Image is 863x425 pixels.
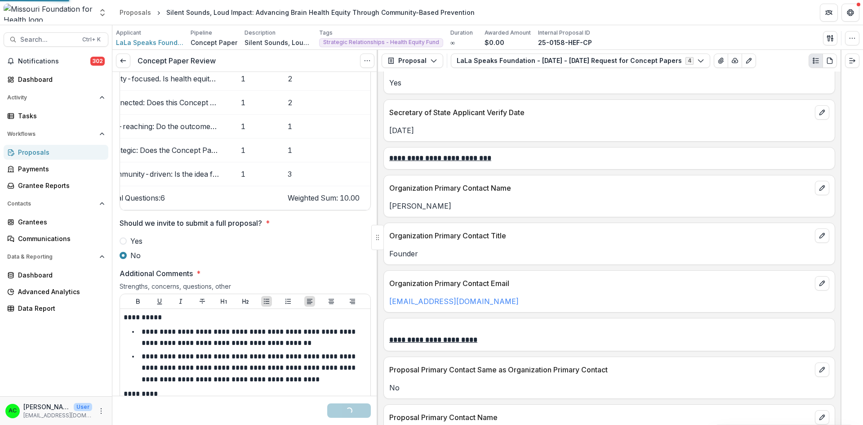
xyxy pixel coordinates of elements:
a: Payments [4,161,108,176]
button: Open Workflows [4,127,108,141]
div: Proposals [120,8,151,17]
button: Heading 1 [218,296,229,307]
div: Dashboard [18,75,101,84]
nav: breadcrumb [116,6,478,19]
p: User [74,403,92,411]
td: Total Questions: 6 [95,186,230,210]
button: Options [360,54,374,68]
img: Missouri Foundation for Health logo [4,4,93,22]
td: Connected: Does this Concept Paper highlight partnerships (formal or informal) that will strength... [95,90,230,114]
td: 2 [277,90,370,114]
a: Dashboard [4,268,108,282]
button: edit [815,410,829,425]
td: Equity-focused. Is health equity (a fair and just opportunity for [DEMOGRAPHIC_DATA] from all bac... [95,67,230,90]
p: Proposal Primary Contact Name [389,412,811,423]
p: 25-0158-HEF-CP [538,38,592,47]
div: Dashboard [18,270,101,280]
p: Description [245,29,276,37]
td: 1 [230,67,277,90]
p: $0.00 [485,38,504,47]
td: 1 [230,114,277,138]
div: Silent Sounds, Loud Impact: Advancing Brain Health Equity Through Community-Based Prevention [166,8,475,17]
button: Open Data & Reporting [4,250,108,264]
p: Founder [389,248,829,259]
button: Underline [154,296,165,307]
button: edit [815,228,829,243]
button: Notifications302 [4,54,108,68]
button: Align Center [326,296,337,307]
a: Dashboard [4,72,108,87]
td: 1 [277,138,370,162]
a: [EMAIL_ADDRESS][DOMAIN_NAME] [389,297,519,306]
button: Search... [4,32,108,47]
button: Ordered List [283,296,294,307]
button: edit [815,105,829,120]
button: Align Right [347,296,358,307]
p: Tags [319,29,333,37]
a: Advanced Analytics [4,284,108,299]
span: Activity [7,94,96,101]
button: Get Help [841,4,859,22]
button: Open entity switcher [96,4,109,22]
p: Duration [450,29,473,37]
button: More [96,406,107,416]
a: Grantees [4,215,108,229]
button: View Attached Files [714,54,728,68]
td: 3 [277,162,370,186]
button: Heading 2 [240,296,251,307]
button: edit [815,181,829,195]
button: edit [815,362,829,377]
button: Open Contacts [4,197,108,211]
div: Proposals [18,148,101,157]
span: Data & Reporting [7,254,96,260]
div: Tasks [18,111,101,121]
td: 1 [230,138,277,162]
a: Communications [4,231,108,246]
span: 302 [90,57,105,66]
p: [EMAIL_ADDRESS][DOMAIN_NAME] [23,412,92,420]
button: Proposal [382,54,443,68]
div: Grantees [18,217,101,227]
button: Edit as form [742,54,756,68]
a: LaLa Speaks Foundation [116,38,183,47]
div: Data Report [18,304,101,313]
p: Should we invite to submit a full proposal? [120,218,262,228]
p: Pipeline [191,29,212,37]
span: Workflows [7,131,96,137]
button: Italicize [175,296,186,307]
div: Advanced Analytics [18,287,101,296]
h3: Concept Paper Review [138,57,216,65]
button: Bold [133,296,143,307]
a: Tasks [4,108,108,123]
span: Notifications [18,58,90,65]
p: No [389,382,829,393]
p: Applicant [116,29,141,37]
button: Bullet List [261,296,272,307]
p: Yes [389,77,829,88]
button: LaLa Speaks Foundation - [DATE] - [DATE] Request for Concept Papers4 [451,54,710,68]
div: Payments [18,164,101,174]
p: [DATE] [389,125,829,136]
p: Organization Primary Contact Title [389,230,811,241]
a: Proposals [116,6,155,19]
a: Data Report [4,301,108,316]
p: Silent Sounds, Loud Impact is a survivor-led, community-based initiative designed to advance brai... [245,38,312,47]
button: Strike [197,296,208,307]
div: Strengths, concerns, questions, other [120,282,371,294]
div: Grantee Reports [18,181,101,190]
button: Expand right [845,54,859,68]
div: Ctrl + K [80,35,102,45]
p: Proposal Primary Contact Same as Organization Primary Contact [389,364,811,375]
span: Search... [20,36,77,44]
div: Communications [18,234,101,243]
p: Concept Paper [191,38,237,47]
p: [PERSON_NAME] [23,402,70,412]
button: edit [815,276,829,291]
div: Alyssa Curran [9,408,17,414]
p: Organization Primary Contact Name [389,183,811,193]
td: Weighted Sum: 10.00 [277,186,370,210]
td: 2 [277,67,370,90]
button: Open Activity [4,90,108,105]
button: Align Left [304,296,315,307]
